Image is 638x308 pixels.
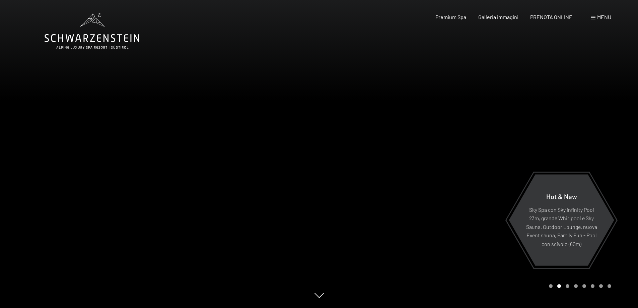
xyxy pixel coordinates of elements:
div: Carousel Page 4 [574,284,578,288]
p: Sky Spa con Sky infinity Pool 23m, grande Whirlpool e Sky Sauna, Outdoor Lounge, nuova Event saun... [525,205,598,248]
span: Hot & New [546,192,577,200]
div: Carousel Page 7 [599,284,603,288]
div: Carousel Page 1 [549,284,553,288]
a: Galleria immagini [478,14,518,20]
div: Carousel Pagination [547,284,611,288]
div: Carousel Page 5 [582,284,586,288]
div: Carousel Page 6 [591,284,594,288]
span: Menu [597,14,611,20]
a: PRENOTA ONLINE [530,14,572,20]
div: Carousel Page 2 (Current Slide) [557,284,561,288]
div: Carousel Page 8 [608,284,611,288]
div: Carousel Page 3 [566,284,569,288]
a: Premium Spa [435,14,466,20]
a: Hot & New Sky Spa con Sky infinity Pool 23m, grande Whirlpool e Sky Sauna, Outdoor Lounge, nuova ... [508,174,615,266]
